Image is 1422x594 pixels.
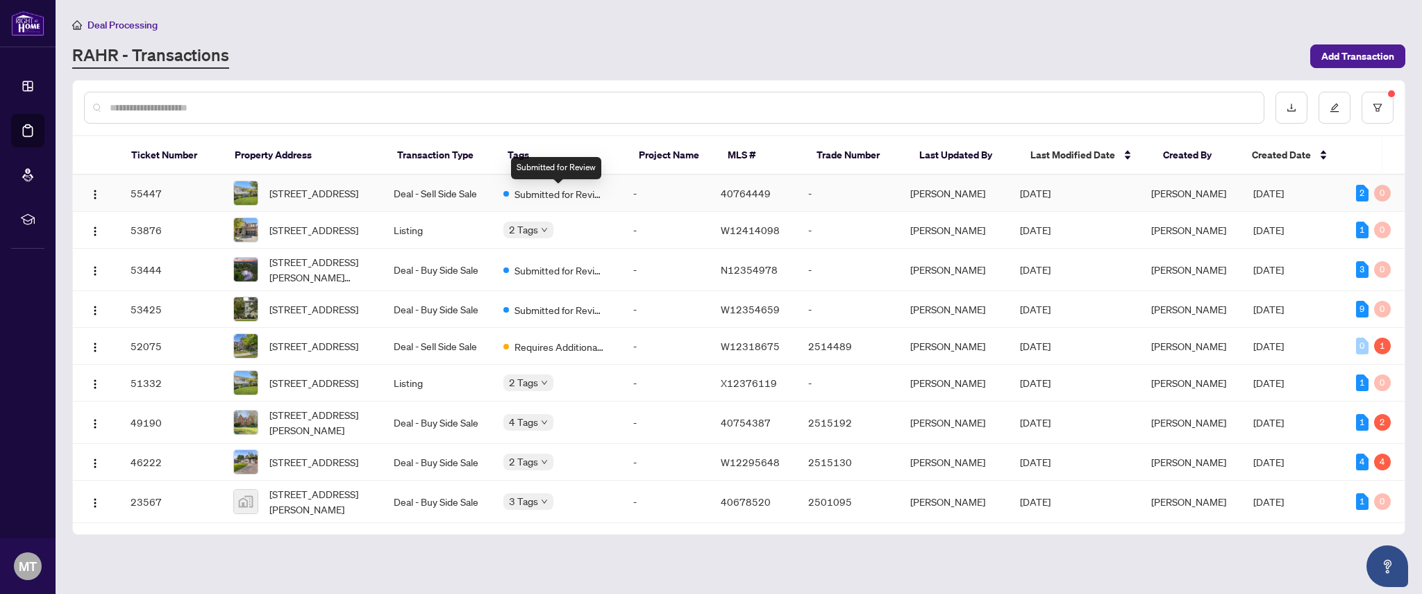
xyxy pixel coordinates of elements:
[1020,495,1051,508] span: [DATE]
[1374,493,1391,510] div: 0
[234,411,258,434] img: thumbnail-img
[1374,454,1391,470] div: 4
[1275,92,1307,124] button: download
[90,379,101,390] img: Logo
[1356,493,1369,510] div: 1
[509,374,538,390] span: 2 Tags
[269,222,358,238] span: [STREET_ADDRESS]
[119,444,221,481] td: 46222
[899,328,1009,365] td: [PERSON_NAME]
[224,136,386,175] th: Property Address
[515,339,605,354] span: Requires Additional Docs
[899,402,1009,444] td: [PERSON_NAME]
[383,212,492,249] td: Listing
[383,249,492,291] td: Deal - Buy Side Sale
[721,495,771,508] span: 40678520
[797,444,899,481] td: 2515130
[84,451,106,473] button: Logo
[234,218,258,242] img: thumbnail-img
[1356,374,1369,391] div: 1
[269,302,358,317] span: [STREET_ADDRESS]
[84,490,106,513] button: Logo
[1151,377,1226,389] span: [PERSON_NAME]
[383,175,492,212] td: Deal - Sell Side Sale
[721,303,780,315] span: W12354659
[269,375,358,390] span: [STREET_ADDRESS]
[90,189,101,200] img: Logo
[1330,103,1339,113] span: edit
[1252,147,1311,163] span: Created Date
[1253,456,1284,468] span: [DATE]
[899,249,1009,291] td: [PERSON_NAME]
[622,481,710,523] td: -
[1253,377,1284,389] span: [DATE]
[1151,495,1226,508] span: [PERSON_NAME]
[90,458,101,469] img: Logo
[1362,92,1394,124] button: filter
[1253,340,1284,352] span: [DATE]
[1151,340,1226,352] span: [PERSON_NAME]
[383,365,492,402] td: Listing
[622,365,710,402] td: -
[90,305,101,316] img: Logo
[1019,136,1152,175] th: Last Modified Date
[1356,261,1369,278] div: 3
[269,454,358,470] span: [STREET_ADDRESS]
[119,291,221,328] td: 53425
[84,411,106,434] button: Logo
[269,254,371,285] span: [STREET_ADDRESS][PERSON_NAME][PERSON_NAME]
[269,338,358,354] span: [STREET_ADDRESS]
[805,136,909,175] th: Trade Number
[234,371,258,395] img: thumbnail-img
[90,342,101,353] img: Logo
[84,219,106,241] button: Logo
[1356,185,1369,201] div: 2
[234,181,258,205] img: thumbnail-img
[721,416,771,429] span: 40754387
[1241,136,1344,175] th: Created Date
[234,334,258,358] img: thumbnail-img
[234,297,258,321] img: thumbnail-img
[797,212,899,249] td: -
[797,249,899,291] td: -
[797,291,899,328] td: -
[84,298,106,320] button: Logo
[1253,224,1284,236] span: [DATE]
[515,263,605,278] span: Submitted for Review
[509,222,538,238] span: 2 Tags
[797,328,899,365] td: 2514489
[72,44,229,69] a: RAHR - Transactions
[541,498,548,505] span: down
[119,365,221,402] td: 51332
[541,419,548,426] span: down
[622,175,710,212] td: -
[386,136,496,175] th: Transaction Type
[1374,261,1391,278] div: 0
[84,335,106,357] button: Logo
[721,340,780,352] span: W12318675
[1253,495,1284,508] span: [DATE]
[1020,377,1051,389] span: [DATE]
[509,454,538,470] span: 2 Tags
[797,481,899,523] td: 2501095
[628,136,717,175] th: Project Name
[1253,303,1284,315] span: [DATE]
[90,418,101,429] img: Logo
[1373,103,1382,113] span: filter
[119,481,221,523] td: 23567
[622,328,710,365] td: -
[721,187,771,199] span: 40764449
[721,456,780,468] span: W12295648
[269,486,371,517] span: [STREET_ADDRESS][PERSON_NAME]
[797,365,899,402] td: -
[1374,301,1391,317] div: 0
[1152,136,1241,175] th: Created By
[509,414,538,430] span: 4 Tags
[234,490,258,513] img: thumbnail-img
[1374,222,1391,238] div: 0
[1253,416,1284,429] span: [DATE]
[1151,303,1226,315] span: [PERSON_NAME]
[120,136,224,175] th: Ticket Number
[1151,456,1226,468] span: [PERSON_NAME]
[234,258,258,281] img: thumbnail-img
